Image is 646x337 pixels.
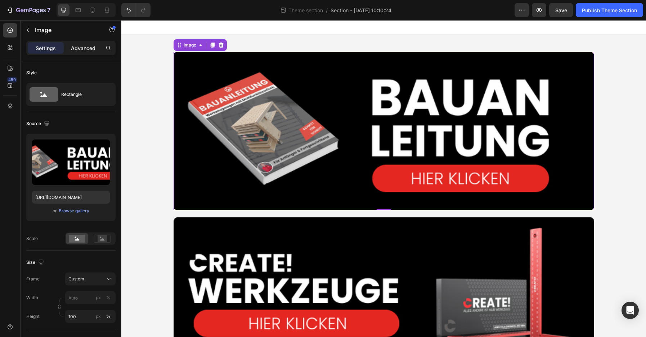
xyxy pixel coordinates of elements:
[326,6,328,14] span: /
[68,276,84,282] span: Custom
[96,313,101,320] div: px
[106,313,111,320] div: %
[35,26,96,34] p: Image
[96,294,101,301] div: px
[121,3,151,17] div: Undo/Redo
[53,207,57,215] span: or
[65,291,116,304] input: px%
[576,3,643,17] button: Publish Theme Section
[331,6,391,14] span: Section - [DATE] 10:10:24
[59,208,89,214] div: Browse gallery
[622,302,639,319] div: Open Intercom Messenger
[26,235,38,242] div: Scale
[26,313,40,320] label: Height
[3,3,54,17] button: 7
[26,294,38,301] label: Width
[26,119,51,129] div: Source
[104,312,113,321] button: px
[61,86,105,103] div: Rectangle
[582,6,637,14] div: Publish Theme Section
[106,294,111,301] div: %
[94,312,103,321] button: %
[549,3,573,17] button: Save
[287,6,324,14] span: Theme section
[26,70,37,76] div: Style
[26,276,40,282] label: Frame
[65,272,116,285] button: Custom
[555,7,567,13] span: Save
[71,44,95,52] p: Advanced
[58,207,90,214] button: Browse gallery
[94,293,103,302] button: %
[65,310,116,323] input: px%
[104,293,113,302] button: px
[7,77,17,83] div: 450
[32,191,110,204] input: https://example.com/image.jpg
[32,139,110,185] img: preview-image
[47,6,50,14] p: 7
[36,44,56,52] p: Settings
[121,20,646,337] iframe: Design area
[26,258,45,267] div: Size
